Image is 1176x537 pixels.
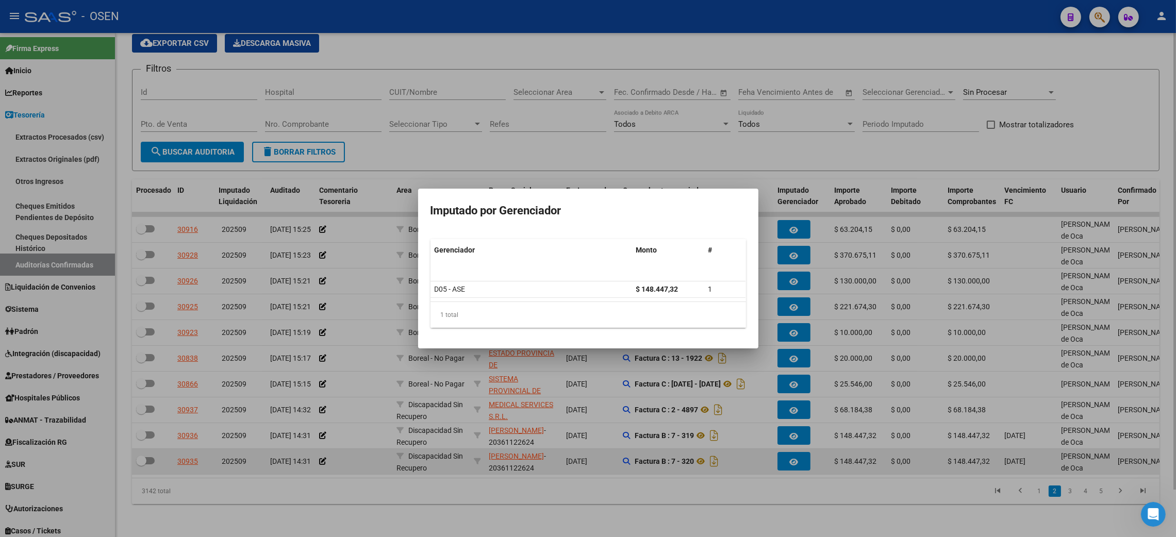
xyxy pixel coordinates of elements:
[435,285,466,293] span: D05 - ASE
[704,239,746,261] datatable-header-cell: #
[708,285,713,293] span: 1
[636,246,657,254] span: Monto
[1141,502,1166,527] iframe: Intercom live chat
[435,246,475,254] span: Gerenciador
[632,239,704,261] datatable-header-cell: Monto
[430,239,632,261] datatable-header-cell: Gerenciador
[430,302,746,328] div: 1 total
[708,246,713,254] span: #
[636,285,678,293] strong: $ 148.447,32
[430,201,746,221] h3: Imputado por Gerenciador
